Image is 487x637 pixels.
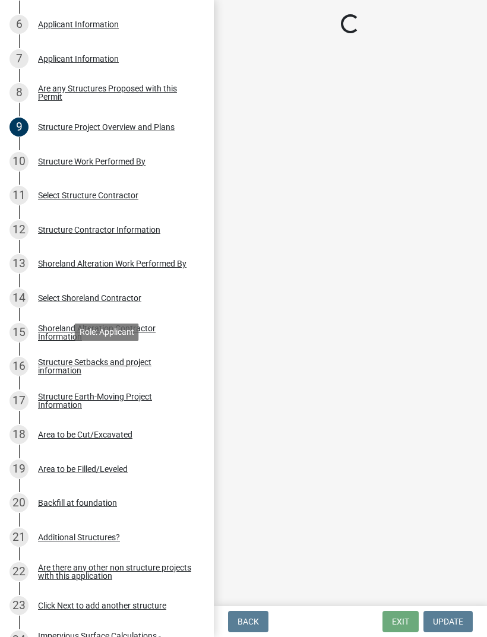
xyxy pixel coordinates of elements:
[38,601,166,610] div: Click Next to add another structure
[10,323,29,342] div: 15
[10,83,29,102] div: 8
[38,191,138,199] div: Select Structure Contractor
[38,259,186,268] div: Shoreland Alteration Work Performed By
[228,611,268,632] button: Back
[10,391,29,410] div: 17
[38,563,195,580] div: Are there any other non structure projects with this application
[38,294,141,302] div: Select Shoreland Contractor
[38,226,160,234] div: Structure Contractor Information
[38,499,117,507] div: Backfill at foundation
[10,459,29,478] div: 19
[423,611,473,632] button: Update
[38,84,195,101] div: Are any Structures Proposed with this Permit
[10,152,29,171] div: 10
[38,358,195,375] div: Structure Setbacks and project information
[38,465,128,473] div: Area to be Filled/Leveled
[10,357,29,376] div: 16
[10,289,29,308] div: 14
[10,562,29,581] div: 22
[10,220,29,239] div: 12
[10,118,29,137] div: 9
[10,493,29,512] div: 20
[38,324,195,341] div: Shoreland Alteration Contractor Information
[10,596,29,615] div: 23
[38,123,175,131] div: Structure Project Overview and Plans
[38,20,119,28] div: Applicant Information
[10,15,29,34] div: 6
[433,617,463,626] span: Update
[38,55,119,63] div: Applicant Information
[10,528,29,547] div: 21
[10,254,29,273] div: 13
[38,157,146,166] div: Structure Work Performed By
[75,324,139,341] div: Role: Applicant
[382,611,419,632] button: Exit
[238,617,259,626] span: Back
[38,392,195,409] div: Structure Earth-Moving Project Information
[38,430,132,439] div: Area to be Cut/Excavated
[10,49,29,68] div: 7
[10,186,29,205] div: 11
[10,425,29,444] div: 18
[38,533,120,541] div: Additional Structures?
